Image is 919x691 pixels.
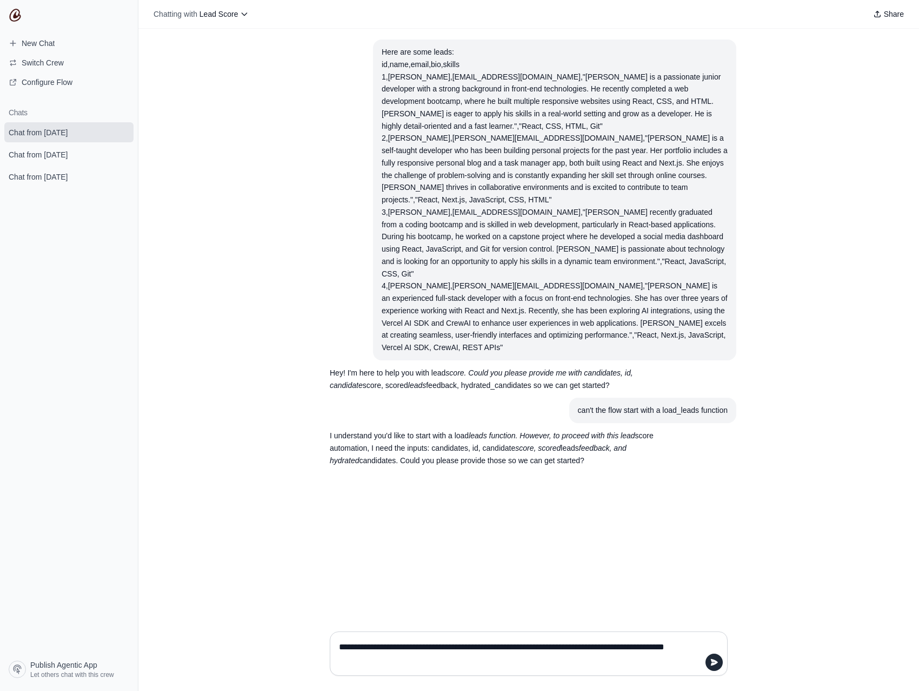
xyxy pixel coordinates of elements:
p: I understand you'd like to start with a load score automation, I need the inputs: candidates, id,... [330,430,676,466]
a: Chat from [DATE] [4,144,134,164]
em: leads function. However, to proceed with this lead [469,431,635,440]
div: can't the flow start with a load_leads function [578,404,728,417]
span: Configure Flow [22,77,72,88]
em: feedback, and hydrated [330,444,627,465]
a: Configure Flow [4,74,134,91]
span: Chat from [DATE] [9,172,68,182]
div: id,name,email,bio,skills 1,[PERSON_NAME],[EMAIL_ADDRESS][DOMAIN_NAME],"[PERSON_NAME] is a passion... [382,58,728,354]
span: Chat from [DATE] [9,149,68,160]
img: CrewAI Logo [9,9,22,22]
section: Response [321,360,684,398]
p: Hey! I'm here to help you with lead score, scored feedback, hydrated_candidates so we can get sta... [330,367,676,392]
em: score, scored [515,444,561,452]
a: Chat from [DATE] [4,122,134,142]
span: Lead Score [199,10,238,18]
section: User message [373,40,736,360]
a: New Chat [4,35,134,52]
span: Publish Agentic App [30,660,97,670]
span: Let others chat with this crew [30,670,114,679]
section: User message [569,398,736,423]
span: Switch Crew [22,57,64,68]
span: Share [884,9,904,19]
section: Response [321,423,684,473]
div: Here are some leads: [382,46,728,58]
a: Chat from [DATE] [4,167,134,187]
button: Switch Crew [4,54,134,71]
span: New Chat [22,38,55,49]
button: Chatting with Lead Score [149,6,253,22]
em: leads [408,381,426,390]
span: Chat from [DATE] [9,127,68,138]
em: score. Could you please provide me with candidates, id, candidate [330,368,633,390]
button: Share [869,6,908,22]
a: Publish Agentic App Let others chat with this crew [4,656,134,682]
span: Chatting with [154,9,197,19]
